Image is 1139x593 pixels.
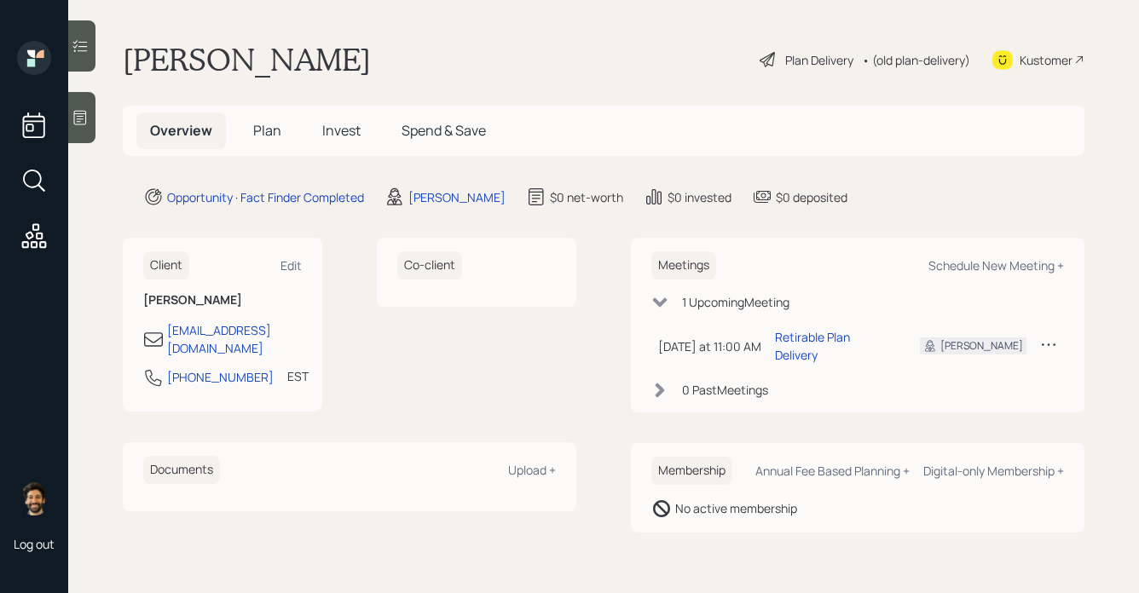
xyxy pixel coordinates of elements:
div: • (old plan-delivery) [862,51,970,69]
div: $0 net-worth [550,188,623,206]
div: Upload + [508,462,556,478]
div: Annual Fee Based Planning + [755,463,910,479]
div: Opportunity · Fact Finder Completed [167,188,364,206]
div: 0 Past Meeting s [682,381,768,399]
img: eric-schwartz-headshot.png [17,481,51,515]
h6: [PERSON_NAME] [143,293,302,308]
h6: Documents [143,456,220,484]
div: Schedule New Meeting + [928,257,1064,273]
h6: Membership [651,457,732,485]
div: No active membership [675,499,797,517]
span: Plan [253,121,281,140]
div: [PHONE_NUMBER] [167,368,274,386]
div: $0 invested [668,188,731,206]
div: Digital-only Membership + [923,463,1064,479]
span: Invest [322,121,361,140]
h6: Client [143,251,189,279]
div: [EMAIL_ADDRESS][DOMAIN_NAME] [167,321,302,357]
div: $0 deposited [776,188,847,206]
div: Kustomer [1020,51,1073,69]
div: [DATE] at 11:00 AM [658,337,761,355]
div: EST [287,367,309,385]
span: Spend & Save [402,121,486,140]
h1: [PERSON_NAME] [123,41,371,78]
h6: Meetings [651,251,716,279]
span: Overview [150,121,212,140]
div: Log out [14,536,55,552]
div: Plan Delivery [785,51,853,69]
div: [PERSON_NAME] [940,338,1023,354]
div: [PERSON_NAME] [408,188,506,206]
div: Retirable Plan Delivery [775,328,893,364]
div: Edit [280,257,302,273]
h6: Co-client [397,251,462,279]
div: 1 Upcoming Meeting [682,293,789,311]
